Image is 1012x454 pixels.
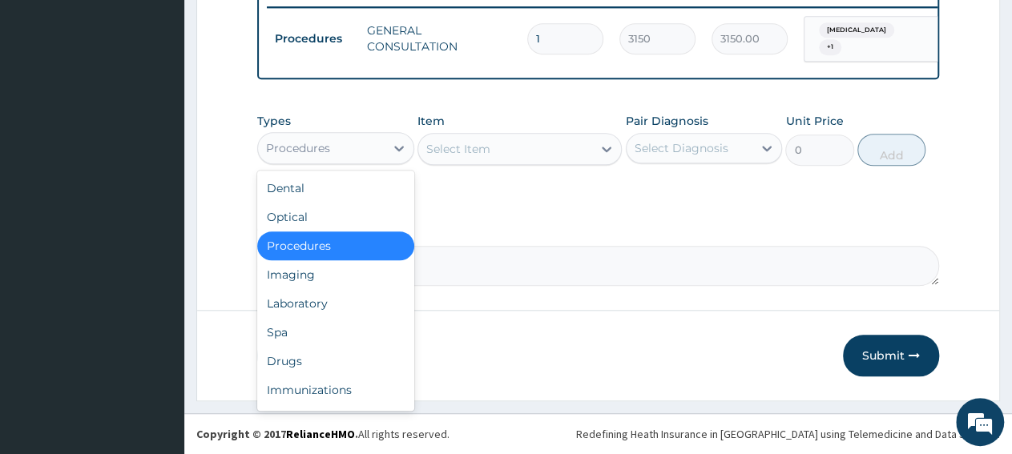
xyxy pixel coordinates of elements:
span: We're online! [93,129,221,291]
div: Laboratory [257,289,414,318]
div: Procedures [266,140,330,156]
button: Add [857,134,925,166]
div: Immunizations [257,376,414,404]
label: Pair Diagnosis [626,113,708,129]
div: Procedures [257,231,414,260]
div: Dental [257,174,414,203]
div: Optical [257,203,414,231]
textarea: Type your message and hit 'Enter' [8,292,305,348]
div: Minimize live chat window [263,8,301,46]
td: GENERAL CONSULTATION [359,14,519,62]
strong: Copyright © 2017 . [196,427,358,441]
span: + 1 [819,39,841,55]
footer: All rights reserved. [184,413,1012,454]
td: Procedures [267,24,359,54]
label: Unit Price [785,113,843,129]
label: Item [417,113,445,129]
div: Chat with us now [83,90,269,110]
div: Imaging [257,260,414,289]
label: Types [257,115,291,128]
div: Others [257,404,414,433]
div: Redefining Heath Insurance in [GEOGRAPHIC_DATA] using Telemedicine and Data Science! [576,426,1000,442]
div: Select Diagnosis [635,140,728,156]
img: d_794563401_company_1708531726252_794563401 [30,80,65,120]
span: [MEDICAL_DATA] [819,22,894,38]
div: Drugs [257,347,414,376]
a: RelianceHMO [286,427,355,441]
label: Comment [257,223,939,237]
div: Spa [257,318,414,347]
button: Submit [843,335,939,376]
div: Select Item [426,141,490,157]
